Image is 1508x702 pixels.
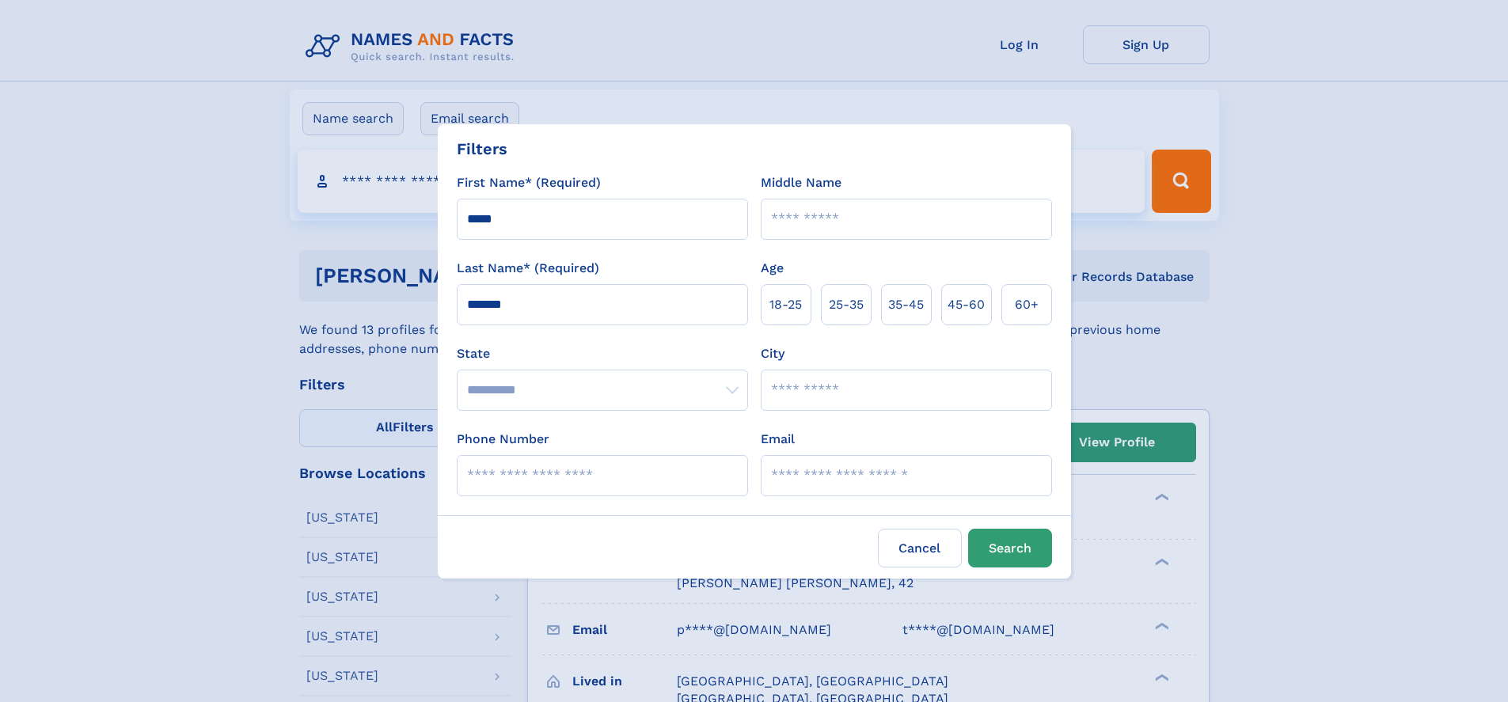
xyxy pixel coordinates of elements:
div: Filters [457,137,507,161]
span: 18‑25 [769,295,802,314]
label: Age [761,259,784,278]
span: 25‑35 [829,295,864,314]
label: First Name* (Required) [457,173,601,192]
label: Middle Name [761,173,841,192]
span: 35‑45 [888,295,924,314]
label: City [761,344,784,363]
label: Last Name* (Required) [457,259,599,278]
label: Email [761,430,795,449]
span: 60+ [1015,295,1039,314]
label: Phone Number [457,430,549,449]
button: Search [968,529,1052,567]
label: State [457,344,748,363]
label: Cancel [878,529,962,567]
span: 45‑60 [948,295,985,314]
